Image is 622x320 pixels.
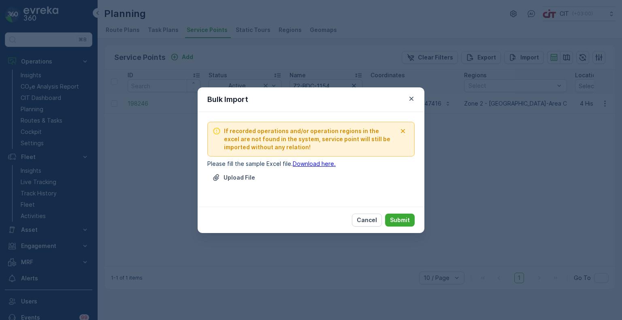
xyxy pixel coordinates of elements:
[293,160,336,167] a: Download here.
[385,214,415,227] button: Submit
[207,94,248,105] p: Bulk Import
[390,216,410,224] p: Submit
[352,214,382,227] button: Cancel
[357,216,377,224] p: Cancel
[224,174,255,182] p: Upload File
[224,127,396,151] span: If recorded operations and/or operation regions in the excel are not found in the system, service...
[207,160,415,168] p: Please fill the sample Excel file.
[207,171,260,184] button: Upload File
